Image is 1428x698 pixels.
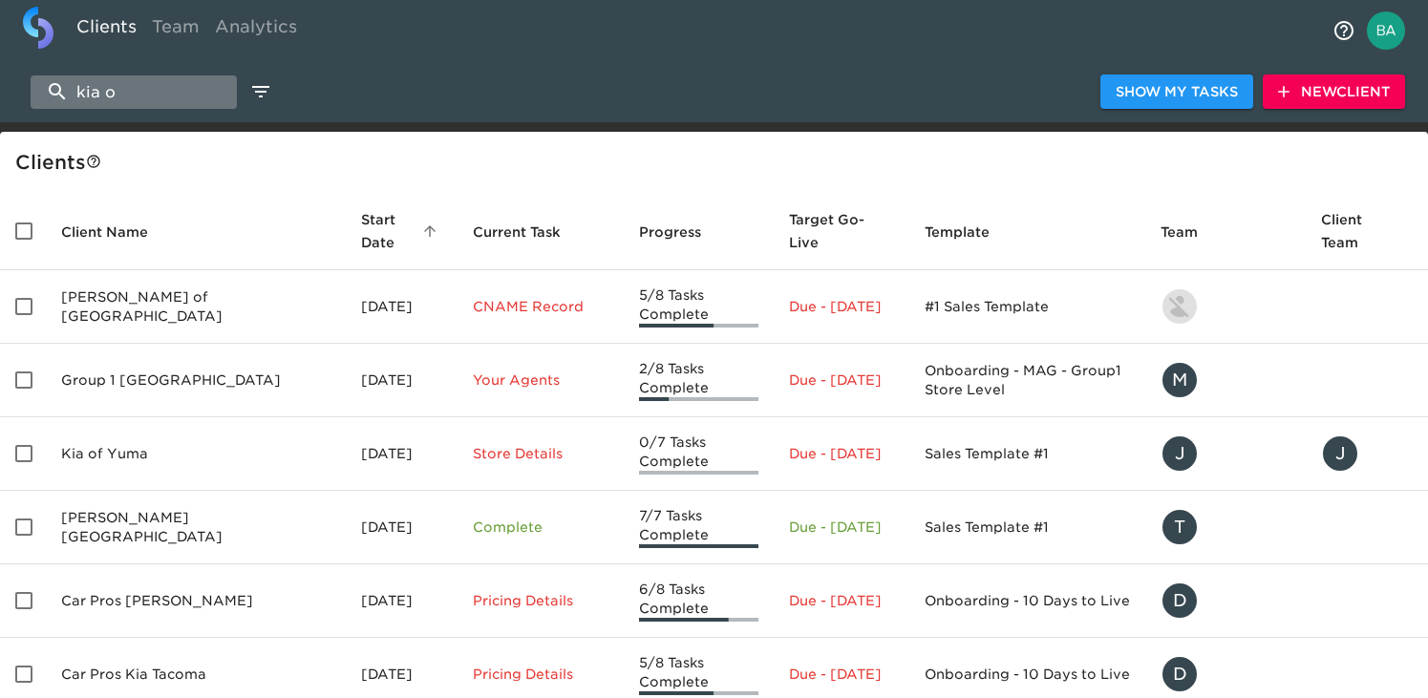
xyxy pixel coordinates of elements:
[473,221,586,243] span: Current Task
[46,270,346,344] td: [PERSON_NAME] of [GEOGRAPHIC_DATA]
[1321,434,1413,473] div: john.b@hyundaiofyuma.com
[473,518,608,537] p: Complete
[473,665,608,684] p: Pricing Details
[624,491,774,564] td: 7/7 Tasks Complete
[909,344,1145,417] td: Onboarding - MAG - Group1 Store Level
[1161,508,1199,546] div: T
[86,154,101,169] svg: This is a list of all of your clients and clients shared with you
[245,75,277,108] button: edit
[1161,582,1199,620] div: D
[1161,434,1199,473] div: J
[144,7,207,53] a: Team
[1161,655,1290,693] div: danny@roadster.com
[624,417,774,491] td: 0/7 Tasks Complete
[1161,655,1199,693] div: D
[1321,208,1413,254] span: Client Team
[1161,582,1290,620] div: danny@roadster.com
[909,417,1145,491] td: Sales Template #1
[1161,221,1223,243] span: Team
[346,270,458,344] td: [DATE]
[46,491,346,564] td: [PERSON_NAME] [GEOGRAPHIC_DATA]
[1100,74,1253,110] button: Show My Tasks
[69,7,144,53] a: Clients
[46,344,346,417] td: Group 1 [GEOGRAPHIC_DATA]
[31,75,237,109] input: search
[909,491,1145,564] td: Sales Template #1
[207,7,305,53] a: Analytics
[1263,74,1405,110] button: NewClient
[46,564,346,638] td: Car Pros [PERSON_NAME]
[346,417,458,491] td: [DATE]
[789,208,894,254] span: Target Go-Live
[1161,287,1290,326] div: lowell@roadster.com
[1116,80,1238,104] span: Show My Tasks
[789,370,894,390] p: Due - [DATE]
[346,344,458,417] td: [DATE]
[361,208,442,254] span: Start Date
[1161,361,1290,399] div: mohamed.desouky@roadster.com
[789,591,894,610] p: Due - [DATE]
[789,518,894,537] p: Due - [DATE]
[23,7,53,49] img: logo
[789,208,869,254] span: Calculated based on the start date and the duration of all Tasks contained in this Hub.
[346,491,458,564] td: [DATE]
[473,297,608,316] p: CNAME Record
[1321,434,1359,473] div: J
[15,147,1420,178] div: Client s
[473,221,561,243] span: This is the next Task in this Hub that should be completed
[1367,11,1405,50] img: Profile
[473,591,608,610] p: Pricing Details
[1321,8,1367,53] button: notifications
[925,221,1014,243] span: Template
[61,221,173,243] span: Client Name
[789,297,894,316] p: Due - [DATE]
[624,344,774,417] td: 2/8 Tasks Complete
[1161,508,1290,546] div: tracy@roadster.com
[1278,80,1390,104] span: New Client
[473,370,608,390] p: Your Agents
[909,564,1145,638] td: Onboarding - 10 Days to Live
[909,270,1145,344] td: #1 Sales Template
[624,270,774,344] td: 5/8 Tasks Complete
[789,444,894,463] p: Due - [DATE]
[624,564,774,638] td: 6/8 Tasks Complete
[789,665,894,684] p: Due - [DATE]
[639,221,726,243] span: Progress
[1161,434,1290,473] div: justin.gervais@roadster.com
[346,564,458,638] td: [DATE]
[473,444,608,463] p: Store Details
[46,417,346,491] td: Kia of Yuma
[1161,361,1199,399] div: M
[1162,289,1197,324] img: lowell@roadster.com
